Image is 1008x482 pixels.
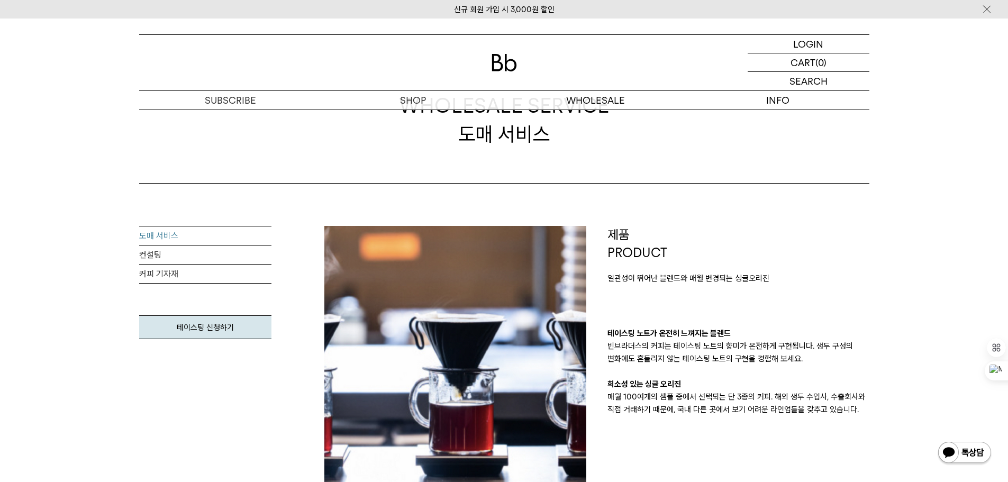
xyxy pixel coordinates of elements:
[454,5,555,14] a: 신규 회원 가입 시 3,000원 할인
[607,272,869,285] p: 일관성이 뛰어난 블렌드와 매월 변경되는 싱글오리진
[139,315,271,339] a: 테이스팅 신청하기
[748,53,869,72] a: CART (0)
[399,92,609,148] div: 도매 서비스
[607,340,869,365] p: 빈브라더스의 커피는 테이스팅 노트의 향미가 온전하게 구현됩니다. 생두 구성의 변화에도 흔들리지 않는 테이스팅 노트의 구현을 경험해 보세요.
[139,91,322,110] a: SUBSCRIBE
[607,226,869,261] p: 제품 PRODUCT
[607,378,869,390] p: 희소성 있는 싱글 오리진
[139,265,271,284] a: 커피 기자재
[139,226,271,245] a: 도매 서비스
[607,390,869,416] p: 매월 100여개의 샘플 중에서 선택되는 단 3종의 커피. 해외 생두 수입사, 수출회사와 직접 거래하기 때문에, 국내 다른 곳에서 보기 어려운 라인업들을 갖추고 있습니다.
[492,54,517,71] img: 로고
[139,245,271,265] a: 컨설팅
[687,91,869,110] p: INFO
[322,91,504,110] a: SHOP
[748,35,869,53] a: LOGIN
[789,72,828,90] p: SEARCH
[607,327,869,340] p: 테이스팅 노트가 온전히 느껴지는 블렌드
[793,35,823,53] p: LOGIN
[504,91,687,110] p: WHOLESALE
[815,53,827,71] p: (0)
[791,53,815,71] p: CART
[937,441,992,466] img: 카카오톡 채널 1:1 채팅 버튼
